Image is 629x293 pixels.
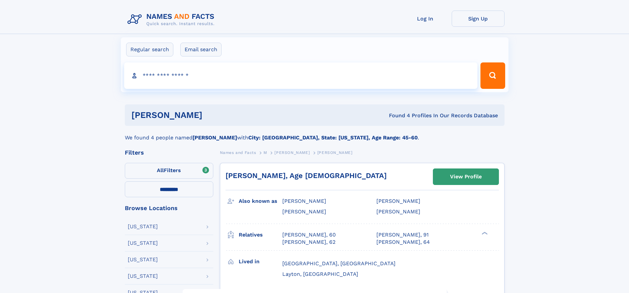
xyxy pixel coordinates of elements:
[480,231,488,235] div: ❯
[282,238,335,246] a: [PERSON_NAME], 62
[282,271,358,277] span: Layton, [GEOGRAPHIC_DATA]
[128,224,158,229] div: [US_STATE]
[128,257,158,262] div: [US_STATE]
[248,134,418,141] b: City: [GEOGRAPHIC_DATA], State: [US_STATE], Age Range: 45-60
[274,148,310,157] a: [PERSON_NAME]
[282,260,396,267] span: [GEOGRAPHIC_DATA], [GEOGRAPHIC_DATA]
[399,11,452,27] a: Log In
[450,169,482,184] div: View Profile
[282,231,336,238] a: [PERSON_NAME], 60
[480,62,505,89] button: Search Button
[192,134,237,141] b: [PERSON_NAME]
[131,111,296,119] h1: [PERSON_NAME]
[220,148,256,157] a: Names and Facts
[128,274,158,279] div: [US_STATE]
[125,163,213,179] label: Filters
[128,240,158,246] div: [US_STATE]
[296,112,498,119] div: Found 4 Profiles In Our Records Database
[226,171,387,180] a: [PERSON_NAME], Age [DEMOGRAPHIC_DATA]
[125,205,213,211] div: Browse Locations
[263,150,267,155] span: M
[126,43,173,56] label: Regular search
[125,150,213,156] div: Filters
[376,238,430,246] a: [PERSON_NAME], 64
[452,11,505,27] a: Sign Up
[274,150,310,155] span: [PERSON_NAME]
[376,198,420,204] span: [PERSON_NAME]
[317,150,353,155] span: [PERSON_NAME]
[376,231,429,238] a: [PERSON_NAME], 91
[282,208,326,215] span: [PERSON_NAME]
[125,11,220,28] img: Logo Names and Facts
[239,256,282,267] h3: Lived in
[239,196,282,207] h3: Also known as
[124,62,478,89] input: search input
[239,229,282,240] h3: Relatives
[157,167,164,173] span: All
[180,43,222,56] label: Email search
[282,198,326,204] span: [PERSON_NAME]
[125,126,505,142] div: We found 4 people named with .
[433,169,499,185] a: View Profile
[263,148,267,157] a: M
[376,208,420,215] span: [PERSON_NAME]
